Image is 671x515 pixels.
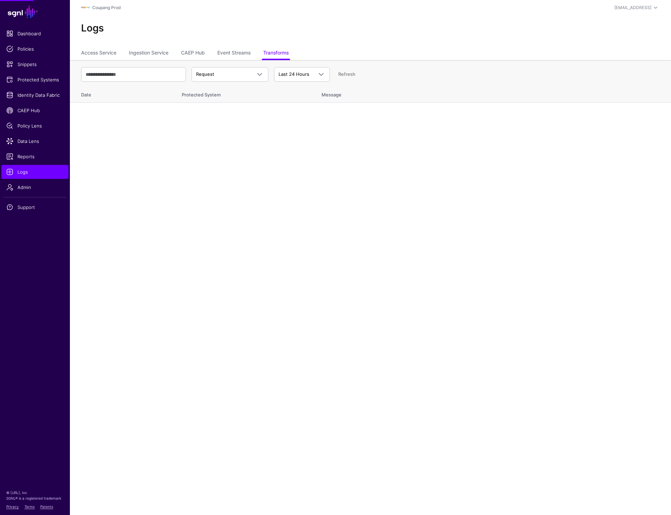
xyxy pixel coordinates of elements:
[1,42,68,56] a: Policies
[1,73,68,87] a: Protected Systems
[217,47,251,60] a: Event Streams
[263,47,289,60] a: Transforms
[6,92,64,99] span: Identity Data Fabric
[6,490,64,495] p: © [URL], Inc
[129,47,168,60] a: Ingestion Service
[196,71,214,77] span: Request
[6,61,64,68] span: Snippets
[92,5,121,10] a: Coupang Prod
[181,47,205,60] a: CAEP Hub
[6,122,64,129] span: Policy Lens
[40,505,53,509] a: Patents
[24,505,35,509] a: Terms
[6,138,64,145] span: Data Lens
[6,204,64,211] span: Support
[175,85,315,103] th: Protected System
[70,85,175,103] th: Date
[6,76,64,83] span: Protected Systems
[6,184,64,191] span: Admin
[338,71,355,77] a: Refresh
[6,505,19,509] a: Privacy
[279,71,309,77] span: Last 24 Hours
[1,57,68,71] a: Snippets
[1,88,68,102] a: Identity Data Fabric
[6,168,64,175] span: Logs
[1,119,68,133] a: Policy Lens
[6,153,64,160] span: Reports
[1,134,68,148] a: Data Lens
[614,5,651,11] div: [EMAIL_ADDRESS]
[1,103,68,117] a: CAEP Hub
[1,150,68,164] a: Reports
[81,22,660,34] h2: Logs
[81,47,116,60] a: Access Service
[315,85,671,103] th: Message
[6,30,64,37] span: Dashboard
[1,165,68,179] a: Logs
[81,3,89,12] img: svg+xml;base64,PHN2ZyBpZD0iTG9nbyIgeG1sbnM9Imh0dHA6Ly93d3cudzMub3JnLzIwMDAvc3ZnIiB3aWR0aD0iMTIxLj...
[1,27,68,41] a: Dashboard
[1,180,68,194] a: Admin
[6,45,64,52] span: Policies
[4,4,66,20] a: SGNL
[6,107,64,114] span: CAEP Hub
[6,495,64,501] p: SGNL® is a registered trademark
